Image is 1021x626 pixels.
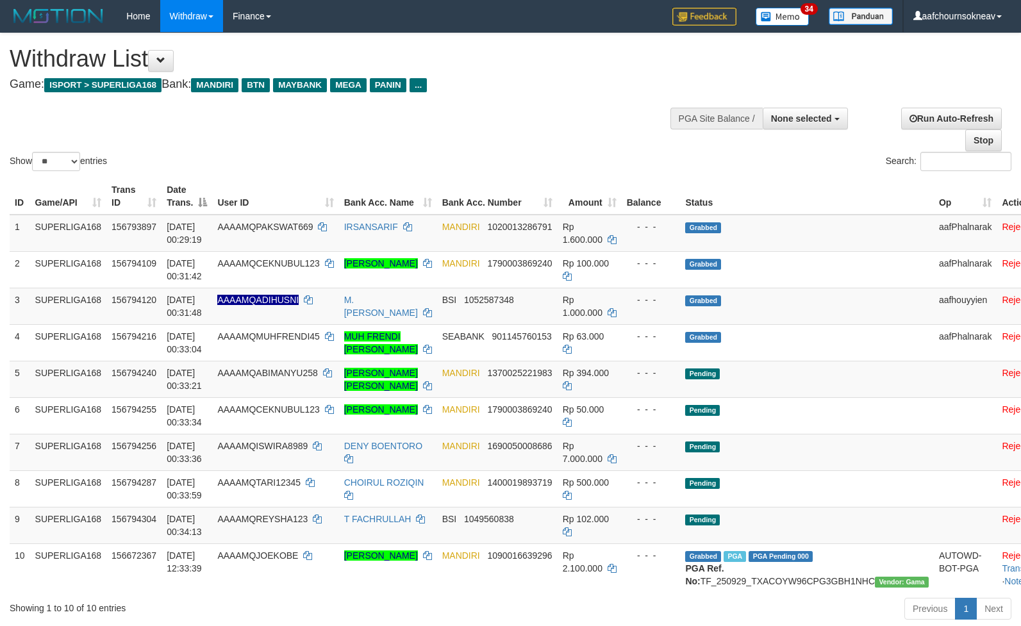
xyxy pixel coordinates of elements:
[442,441,480,451] span: MANDIRI
[10,324,30,361] td: 4
[217,222,313,232] span: AAAAMQPAKSWAT669
[627,403,676,416] div: - - -
[112,514,156,524] span: 156794304
[112,368,156,378] span: 156794240
[217,550,298,561] span: AAAAMQJOEKOBE
[685,478,720,489] span: Pending
[217,514,308,524] span: AAAAMQREYSHA123
[344,331,418,354] a: MUH FRENDI [PERSON_NAME]
[112,258,156,268] span: 156794109
[934,288,997,324] td: aafhouyyien
[685,368,720,379] span: Pending
[627,440,676,452] div: - - -
[563,295,602,318] span: Rp 1.000.000
[724,551,746,562] span: Marked by aafsengchandara
[685,332,721,343] span: Grabbed
[487,404,552,415] span: Copy 1790003869240 to clipboard
[442,222,480,232] span: MANDIRI
[627,549,676,562] div: - - -
[670,108,763,129] div: PGA Site Balance /
[339,178,437,215] th: Bank Acc. Name: activate to sort column ascending
[217,404,320,415] span: AAAAMQCEKNUBUL123
[563,258,609,268] span: Rp 100.000
[685,405,720,416] span: Pending
[627,293,676,306] div: - - -
[30,470,107,507] td: SUPERLIGA168
[10,397,30,434] td: 6
[330,78,367,92] span: MEGA
[464,514,514,524] span: Copy 1049560838 to clipboard
[563,222,602,245] span: Rp 1.600.000
[563,331,604,342] span: Rp 63.000
[563,368,609,378] span: Rp 394.000
[30,251,107,288] td: SUPERLIGA168
[167,441,202,464] span: [DATE] 00:33:36
[167,222,202,245] span: [DATE] 00:29:19
[627,220,676,233] div: - - -
[934,178,997,215] th: Op: activate to sort column ascending
[273,78,327,92] span: MAYBANK
[487,477,552,488] span: Copy 1400019893719 to clipboard
[442,258,480,268] span: MANDIRI
[167,258,202,281] span: [DATE] 00:31:42
[30,361,107,397] td: SUPERLIGA168
[344,295,418,318] a: M.[PERSON_NAME]
[112,222,156,232] span: 156793897
[464,295,514,305] span: Copy 1052587348 to clipboard
[10,288,30,324] td: 3
[934,543,997,593] td: AUTOWD-BOT-PGA
[344,258,418,268] a: [PERSON_NAME]
[217,441,308,451] span: AAAAMQISWIRA8989
[167,295,202,318] span: [DATE] 00:31:48
[10,597,416,614] div: Showing 1 to 10 of 10 entries
[685,551,721,562] span: Grabbed
[487,550,552,561] span: Copy 1090016639296 to clipboard
[442,404,480,415] span: MANDIRI
[344,514,411,524] a: T FACHRULLAH
[934,251,997,288] td: aafPhalnarak
[10,507,30,543] td: 9
[685,222,721,233] span: Grabbed
[934,324,997,361] td: aafPhalnarak
[442,368,480,378] span: MANDIRI
[10,46,668,72] h1: Withdraw List
[487,368,552,378] span: Copy 1370025221983 to clipboard
[875,577,929,588] span: Vendor URL: https://trx31.1velocity.biz
[442,331,485,342] span: SEABANK
[242,78,270,92] span: BTN
[442,550,480,561] span: MANDIRI
[30,397,107,434] td: SUPERLIGA168
[30,543,107,593] td: SUPERLIGA168
[10,251,30,288] td: 2
[442,295,457,305] span: BSI
[563,404,604,415] span: Rp 50.000
[10,6,107,26] img: MOTION_logo.png
[217,477,301,488] span: AAAAMQTARI12345
[32,152,80,171] select: Showentries
[10,434,30,470] td: 7
[829,8,893,25] img: panduan.png
[976,598,1011,620] a: Next
[492,331,551,342] span: Copy 901145760153 to clipboard
[685,515,720,525] span: Pending
[217,331,319,342] span: AAAAMQMUHFRENDI45
[955,598,977,620] a: 1
[680,543,933,593] td: TF_250929_TXACOYW96CPG3GBH1NHC
[627,513,676,525] div: - - -
[563,514,609,524] span: Rp 102.000
[212,178,338,215] th: User ID: activate to sort column ascending
[167,331,202,354] span: [DATE] 00:33:04
[756,8,809,26] img: Button%20Memo.svg
[30,215,107,252] td: SUPERLIGA168
[685,295,721,306] span: Grabbed
[437,178,558,215] th: Bank Acc. Number: activate to sort column ascending
[112,441,156,451] span: 156794256
[344,404,418,415] a: [PERSON_NAME]
[10,178,30,215] th: ID
[344,222,398,232] a: IRSANSARIF
[10,152,107,171] label: Show entries
[763,108,848,129] button: None selected
[112,550,156,561] span: 156672367
[901,108,1002,129] a: Run Auto-Refresh
[344,477,424,488] a: CHOIRUL ROZIQIN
